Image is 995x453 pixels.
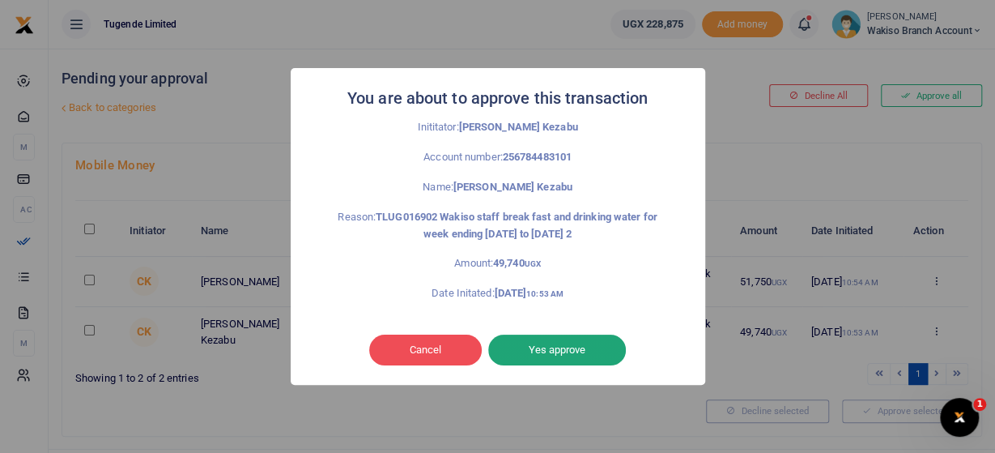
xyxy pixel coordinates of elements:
p: Inititator: [326,119,670,136]
strong: 49,740 [493,257,541,269]
p: Name: [326,179,670,196]
p: Date Initated: [326,285,670,302]
iframe: Intercom live chat [940,398,979,437]
p: Account number: [326,149,670,166]
strong: [PERSON_NAME] Kezabu [453,181,572,193]
p: Amount: [326,255,670,272]
strong: [DATE] [494,287,563,299]
p: Reason: [326,209,670,243]
span: 1 [973,398,986,411]
strong: 256784483101 [503,151,572,163]
strong: TLUG016902 Wakiso staff break fast and drinking water for week ending [DATE] to [DATE] 2 [376,211,657,240]
button: Cancel [369,335,482,365]
small: 10:53 AM [526,289,563,298]
strong: [PERSON_NAME] Kezabu [459,121,578,133]
small: UGX [525,259,541,268]
button: Yes approve [488,335,626,365]
h2: You are about to approve this transaction [347,84,648,113]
